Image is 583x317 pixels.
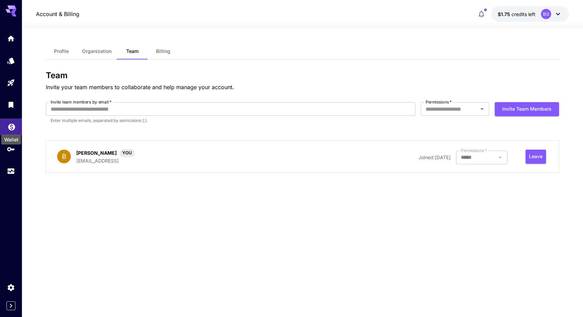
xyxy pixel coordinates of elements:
div: Playground [7,79,15,87]
div: B [57,150,71,163]
a: Account & Billing [36,10,79,18]
div: Home [7,34,15,43]
span: YOU [119,150,135,156]
div: BG [541,9,551,19]
div: Wallet [1,135,21,144]
span: Billing [156,48,170,54]
button: $1.7535BG [491,6,569,22]
span: $1.75 [498,11,511,17]
button: Invite team members [495,102,559,116]
div: Usage [7,167,15,176]
label: Permissions [461,148,487,153]
div: $1.7535 [498,11,535,18]
span: credits left [511,11,535,17]
p: [PERSON_NAME] [76,149,117,156]
h3: Team [46,71,559,80]
span: Joined: [DATE] [418,154,451,160]
div: Wallet [8,121,16,129]
label: Invite team members by email [51,99,112,105]
p: [EMAIL_ADDRESS] [76,157,135,164]
button: Open [477,104,487,114]
button: Expand sidebar [7,301,15,310]
label: Permissions [426,99,452,105]
p: Enter multiple emails, separated by semicolons (;). [51,117,411,124]
div: Settings [7,283,15,292]
span: Team [126,48,139,54]
div: Library [7,100,15,109]
button: Leave [526,150,546,164]
nav: breadcrumb [36,10,79,18]
div: Models [7,56,15,65]
div: API Keys [7,145,15,153]
span: Organization [82,48,112,54]
p: Invite your team members to collaborate and help manage your account. [46,83,559,91]
span: Profile [54,48,69,54]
